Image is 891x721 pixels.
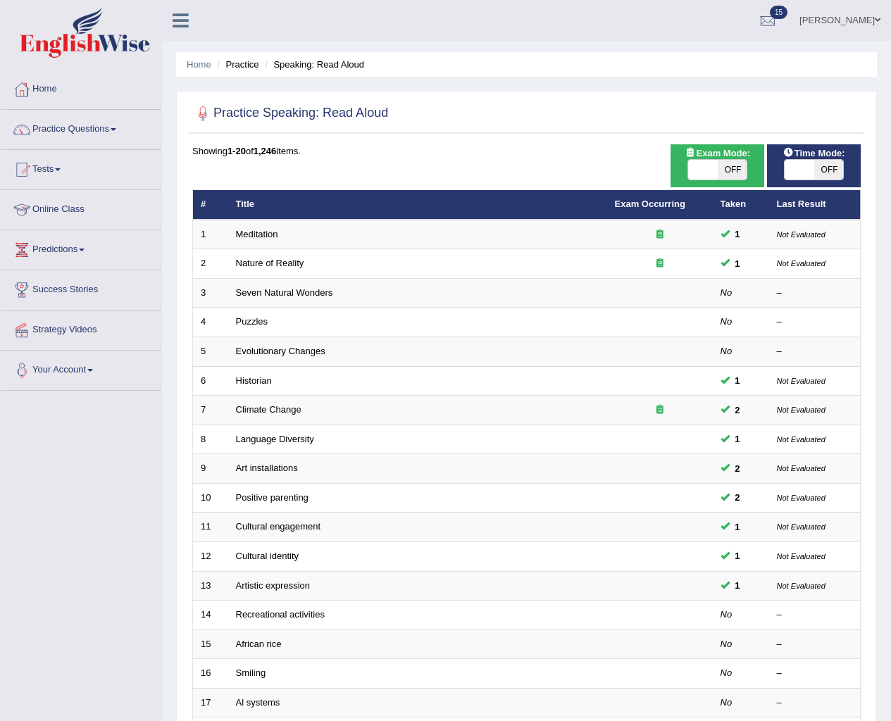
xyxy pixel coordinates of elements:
a: Smiling [236,667,266,678]
a: Exam Occurring [615,199,685,209]
td: 13 [193,571,228,601]
th: Title [228,190,607,220]
span: OFF [814,160,844,180]
a: Cultural identity [236,551,299,561]
small: Not Evaluated [777,377,825,385]
b: 1,246 [254,146,277,156]
a: Tests [1,150,161,185]
td: 6 [193,366,228,396]
a: Al systems [236,697,280,708]
div: – [777,608,853,622]
a: Puzzles [236,316,268,327]
span: OFF [718,160,747,180]
span: You can still take this question [730,256,746,271]
a: Meditation [236,229,278,239]
a: Artistic expression [236,580,310,591]
div: – [777,638,853,651]
span: You can still take this question [730,373,746,388]
em: No [721,639,733,649]
em: No [721,346,733,356]
span: Time Mode: [778,146,851,161]
td: 4 [193,308,228,337]
td: 1 [193,220,228,249]
a: African rice [236,639,282,649]
td: 3 [193,278,228,308]
span: You can still take this question [730,578,746,593]
span: Exam Mode: [680,146,756,161]
li: Practice [213,58,258,71]
a: Predictions [1,230,161,265]
span: You can still take this question [730,432,746,446]
a: Nature of Reality [236,258,304,268]
th: # [193,190,228,220]
td: 8 [193,425,228,454]
td: 11 [193,513,228,542]
a: Online Class [1,190,161,225]
a: Home [187,59,211,70]
b: 1-20 [228,146,246,156]
small: Not Evaluated [777,494,825,502]
h2: Practice Speaking: Read Aloud [192,103,388,124]
small: Not Evaluated [777,435,825,444]
a: Recreational activities [236,609,325,620]
a: Success Stories [1,270,161,306]
div: Show exams occurring in exams [671,144,764,187]
span: You can still take this question [730,520,746,534]
a: Climate Change [236,404,301,415]
td: 15 [193,629,228,659]
li: Speaking: Read Aloud [261,58,364,71]
small: Not Evaluated [777,406,825,414]
th: Taken [713,190,769,220]
small: Not Evaluated [777,230,825,239]
small: Not Evaluated [777,522,825,531]
a: Evolutionary Changes [236,346,325,356]
div: – [777,345,853,358]
div: – [777,315,853,329]
a: Cultural engagement [236,521,321,532]
a: Language Diversity [236,434,314,444]
div: – [777,667,853,680]
td: 10 [193,483,228,513]
span: You can still take this question [730,227,746,242]
span: 15 [770,6,787,19]
small: Not Evaluated [777,259,825,268]
span: You can still take this question [730,403,746,418]
a: Positive parenting [236,492,309,503]
td: 17 [193,688,228,717]
small: Not Evaluated [777,552,825,560]
small: Not Evaluated [777,464,825,472]
div: Showing of items. [192,144,861,158]
a: Historian [236,375,272,386]
td: 12 [193,541,228,571]
em: No [721,697,733,708]
span: You can still take this question [730,461,746,476]
td: 9 [193,454,228,484]
a: Art installations [236,463,298,473]
th: Last Result [769,190,861,220]
a: Strategy Videos [1,311,161,346]
em: No [721,609,733,620]
td: 16 [193,659,228,689]
div: Exam occurring question [615,228,705,242]
div: – [777,696,853,710]
td: 7 [193,396,228,425]
td: 2 [193,249,228,279]
a: Home [1,70,161,105]
td: 14 [193,601,228,630]
a: Seven Natural Wonders [236,287,333,298]
div: – [777,287,853,300]
small: Not Evaluated [777,582,825,590]
em: No [721,667,733,678]
em: No [721,287,733,298]
a: Practice Questions [1,110,161,145]
span: You can still take this question [730,490,746,505]
div: Exam occurring question [615,257,705,270]
div: Exam occurring question [615,403,705,417]
em: No [721,316,733,327]
td: 5 [193,337,228,367]
span: You can still take this question [730,548,746,563]
a: Your Account [1,351,161,386]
